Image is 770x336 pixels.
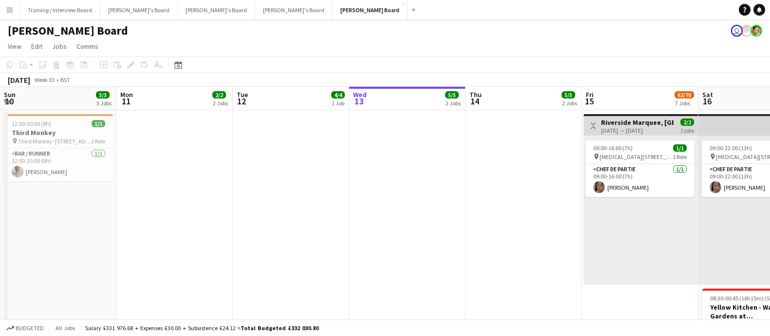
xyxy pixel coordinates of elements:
span: Budgeted [16,325,44,332]
span: 3/3 [96,91,110,99]
span: 1 Role [91,138,105,145]
span: 1/1 [92,120,105,127]
a: Comms [73,40,102,53]
app-user-avatar: Fran Dancona [751,25,762,37]
button: [PERSON_NAME]'s Board [255,0,333,20]
div: 2 Jobs [446,99,461,107]
app-user-avatar: Kathryn Davies [731,25,743,37]
div: 1 Job [332,99,344,107]
div: BST [60,76,70,83]
a: Jobs [48,40,71,53]
span: All jobs [54,324,77,332]
span: 4/4 [331,91,345,99]
span: 10 [2,96,16,107]
div: 2 jobs [680,126,694,134]
span: Fri [586,90,594,99]
h1: [PERSON_NAME] Board [8,23,128,38]
span: 12:00-20:00 (8h) [12,120,51,127]
span: 09:00-16:00 (7h) [593,144,633,152]
span: Sat [702,90,713,99]
span: [MEDICAL_DATA][STREET_ADDRESS] [600,153,673,160]
h3: Riverside Marquee, [GEOGRAPHIC_DATA] SL6 2ED [601,118,674,127]
div: Salary £331 976.68 + Expenses £30.00 + Subsistence £24.12 = [85,324,319,332]
span: 15 [584,96,594,107]
span: 62/70 [675,91,694,99]
div: 7 Jobs [675,99,694,107]
span: 1 Role [673,153,687,160]
button: Training / Interview Board [20,0,100,20]
span: View [8,42,21,51]
span: Edit [31,42,42,51]
a: View [4,40,25,53]
span: Comms [76,42,98,51]
div: 2 Jobs [213,99,228,107]
span: 12 [235,96,248,107]
span: 11 [119,96,133,107]
span: Sun [4,90,16,99]
span: 13 [352,96,367,107]
span: 2/2 [680,119,694,126]
span: Week 33 [32,76,56,83]
span: 2/2 [212,91,226,99]
span: Tue [237,90,248,99]
button: [PERSON_NAME]'s Board [178,0,255,20]
app-card-role: Bar / Runner1/112:00-20:00 (8h)[PERSON_NAME] [4,148,113,181]
span: 1/1 [673,144,687,152]
span: 5/5 [445,91,459,99]
span: Thu [470,90,482,99]
span: Total Budgeted £332 030.80 [241,324,319,332]
span: 14 [468,96,482,107]
span: 16 [701,96,713,107]
app-card-role: Chef de Partie1/109:00-16:00 (7h)[PERSON_NAME] [585,164,695,197]
span: Wed [353,90,367,99]
div: [DATE] [8,75,30,85]
h3: Third Monkey [4,128,113,137]
button: [PERSON_NAME]'s Board [100,0,178,20]
div: 2 Jobs [562,99,577,107]
span: 5/5 [562,91,575,99]
button: Budgeted [5,323,45,334]
app-user-avatar: Jakub Zalibor [741,25,752,37]
span: Jobs [52,42,67,51]
app-job-card: 09:00-16:00 (7h)1/1 [MEDICAL_DATA][STREET_ADDRESS]1 RoleChef de Partie1/109:00-16:00 (7h)[PERSON_... [585,140,695,197]
span: Third Monkey- [STREET_ADDRESS] [18,138,91,145]
span: 09:00-22:00 (13h) [710,144,752,152]
span: Mon [120,90,133,99]
div: 3 Jobs [96,99,112,107]
a: Edit [27,40,46,53]
div: [DATE] → [DATE] [601,127,674,134]
button: [PERSON_NAME] Board [333,0,408,20]
app-job-card: 12:00-20:00 (8h)1/1Third Monkey Third Monkey- [STREET_ADDRESS]1 RoleBar / Runner1/112:00-20:00 (8... [4,114,113,181]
